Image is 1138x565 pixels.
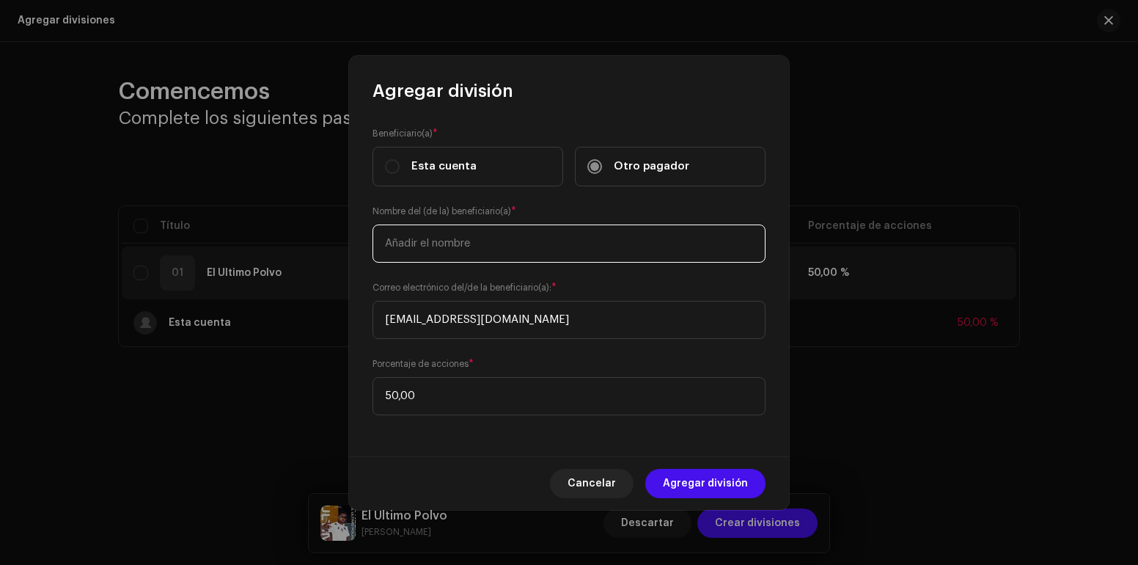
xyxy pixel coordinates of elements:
[614,158,689,175] span: Otro pagador
[663,469,748,498] span: Agregar división
[372,126,433,141] small: Beneficiario(a)
[372,280,551,295] small: Correo electrónico del/de la beneficiario(a):
[372,225,766,263] input: Añadir el nombre
[372,79,513,103] span: Agregar división
[645,469,766,498] button: Agregar división
[372,377,766,415] input: Ingrese el porcentaje de acciones
[550,469,634,498] button: Cancelar
[568,469,616,498] span: Cancelar
[411,158,477,175] span: Esta cuenta
[372,204,511,219] small: Nombre del (de la) beneficiario(a)
[372,357,469,371] small: Porcentaje de acciones
[372,301,766,339] input: Correo electrónico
